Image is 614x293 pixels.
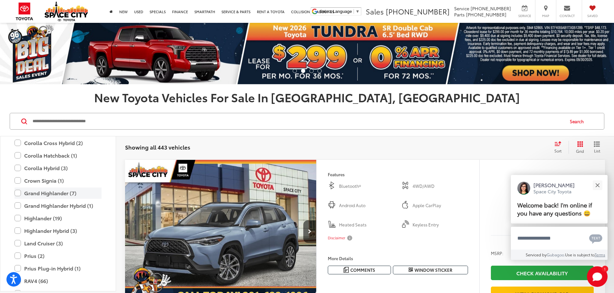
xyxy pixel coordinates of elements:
[539,14,553,18] span: Map
[44,1,88,21] img: Space City Toyota
[454,11,465,18] span: Parts
[32,114,564,129] input: Search by Make, Model, or Keyword
[15,275,102,287] label: RAV4 (66)
[587,266,608,287] button: Toggle Chat Window
[328,256,468,261] h4: More Details
[15,238,102,249] label: Land Cruiser (3)
[569,141,589,154] button: Grid View
[604,267,606,270] span: 1
[491,215,594,222] span: [DATE] Price
[344,267,349,272] img: Comments
[320,9,360,14] a: Select Language​
[554,148,561,153] span: Sort
[350,267,375,273] span: Comments
[15,175,102,186] label: Crown Signia (1)
[15,225,102,236] label: Highlander Hybrid (3)
[585,14,599,18] span: Saved
[15,263,102,274] label: Prius Plug-in Hybrid (1)
[511,227,608,250] textarea: Type your message
[564,113,593,129] button: Search
[339,202,395,209] span: Android Auto
[595,252,605,257] a: Terms
[414,267,452,273] span: Window Sticker
[413,222,468,228] span: Keyless Entry
[354,9,354,14] span: ​
[533,181,575,188] p: [PERSON_NAME]
[590,178,604,192] button: Close
[587,266,608,287] svg: Start Chat
[587,231,604,245] button: Chat with SMS
[366,6,384,16] span: Sales
[560,14,575,18] span: Contact
[328,235,345,241] span: Disclaimer
[576,148,584,154] span: Grid
[594,148,600,153] span: List
[328,172,468,177] h4: Features
[565,252,595,257] span: Use is subject to
[409,267,413,272] i: Window Sticker
[339,183,395,189] span: Bluetooth®
[393,266,468,274] button: Window Sticker
[386,6,450,16] span: [PHONE_NUMBER]
[15,213,102,224] label: Highlander (19)
[15,162,102,174] label: Corolla Hybrid (3)
[328,231,354,245] button: Disclaimer
[15,188,102,199] label: Grand Highlander (7)
[491,196,594,212] span: $33,606
[413,202,468,209] span: Apple CarPlay
[551,141,569,154] button: Select sort value
[589,141,605,154] button: List View
[328,266,391,274] button: Comments
[413,183,468,189] span: 4WD/AWD
[125,143,190,151] span: Showing all 443 vehicles
[491,266,594,280] a: Check Availability
[339,222,395,228] span: Heated Seats
[547,252,565,257] a: Gubagoo.
[15,137,102,149] label: Corolla Cross Hybrid (2)
[303,220,316,243] button: Next image
[466,11,506,18] span: [PHONE_NUMBER]
[454,5,469,12] span: Service
[511,175,608,260] div: Close[PERSON_NAME]Space City ToyotaWelcome back! I'm online if you have any questions 😀Type your ...
[526,252,547,257] span: Serviced by
[589,233,602,244] svg: Text
[517,14,532,18] span: Service
[517,201,592,217] span: Welcome back! I'm online if you have any questions 😀
[471,5,511,12] span: [PHONE_NUMBER]
[15,150,102,161] label: Corolla Hatchback (1)
[491,250,503,256] span: MSRP:
[320,9,352,14] span: Select Language
[15,200,102,211] label: Grand Highlander Hybrid (1)
[356,9,360,14] span: ▼
[15,250,102,261] label: Prius (2)
[533,188,575,195] p: Space City Toyota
